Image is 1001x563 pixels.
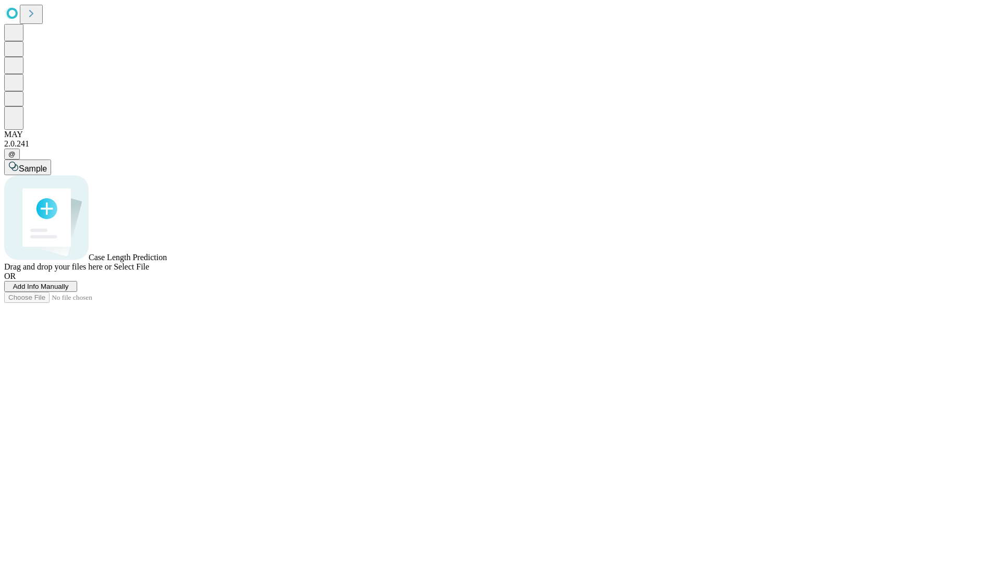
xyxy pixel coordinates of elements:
span: Select File [114,262,149,271]
span: Add Info Manually [13,283,69,290]
span: @ [8,150,16,158]
button: Sample [4,160,51,175]
button: Add Info Manually [4,281,77,292]
span: Drag and drop your files here or [4,262,112,271]
span: Case Length Prediction [89,253,167,262]
div: 2.0.241 [4,139,997,149]
span: Sample [19,164,47,173]
span: OR [4,272,16,280]
div: MAY [4,130,997,139]
button: @ [4,149,20,160]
